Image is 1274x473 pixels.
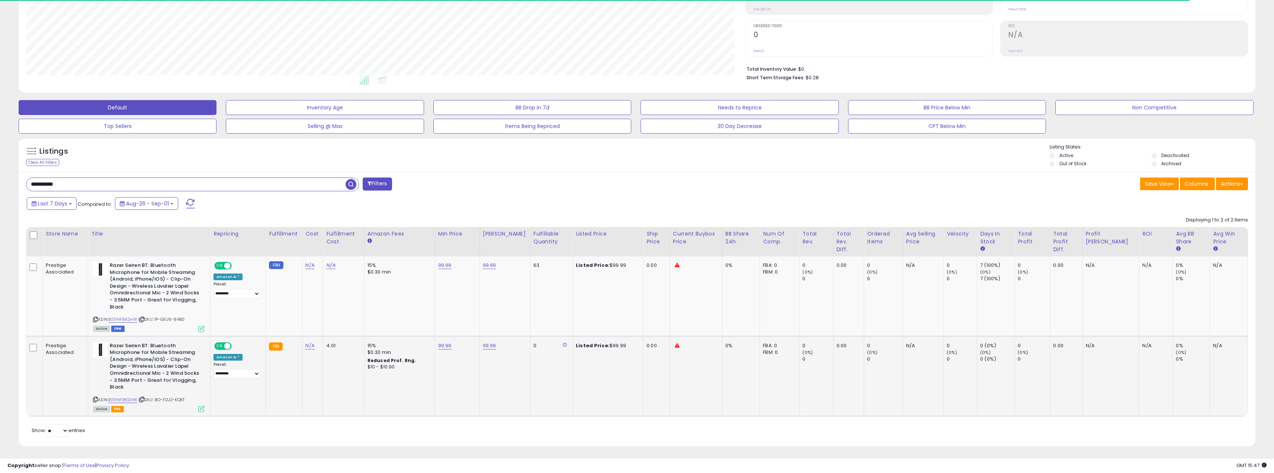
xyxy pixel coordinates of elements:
[368,342,429,349] div: 15%
[906,342,938,349] div: N/A
[215,263,224,269] span: ON
[305,342,314,349] a: N/A
[763,342,793,349] div: FBA: 0
[1018,356,1050,362] div: 0
[802,230,830,246] div: Total Rev.
[1176,246,1180,252] small: Avg BB Share.
[26,159,59,166] div: Clear All Filters
[1055,100,1253,115] button: Non Competitive
[906,230,940,246] div: Avg Selling Price
[438,342,452,349] a: 99.99
[867,356,903,362] div: 0
[1018,262,1050,269] div: 0
[1018,230,1047,246] div: Total Profit
[763,230,796,246] div: Num of Comp.
[433,100,631,115] button: BB Drop in 7d
[214,274,243,280] div: Amazon AI *
[947,356,977,362] div: 0
[1213,246,1217,252] small: Avg Win Price.
[867,230,900,246] div: Ordered Items
[91,230,207,238] div: Title
[27,197,77,210] button: Last 7 Days
[38,200,67,207] span: Last 7 Days
[1185,180,1208,188] span: Columns
[754,24,993,28] span: Ordered Items
[115,197,178,210] button: Aug-26 - Sep-01
[269,342,283,351] small: FBA
[231,263,243,269] span: OFF
[1213,262,1242,269] div: N/A
[980,269,991,275] small: (0%)
[326,342,359,349] div: 4.01
[980,342,1014,349] div: 0 (0%)
[1053,342,1076,349] div: 0.00
[1086,262,1134,269] div: N/A
[483,262,496,269] a: 99.99
[802,356,833,362] div: 0
[1176,349,1186,355] small: (0%)
[837,230,861,253] div: Total Rev. Diff.
[226,119,424,134] button: Selling @ Max
[837,262,859,269] div: 0.00
[93,262,205,331] div: ASIN:
[1176,230,1207,246] div: Avg BB Share
[1008,49,1023,53] small: Prev: N/A
[947,230,974,238] div: Velocity
[108,316,137,323] a: B09NF8KSHW
[806,74,819,81] span: $0.28
[214,282,260,298] div: Preset:
[837,342,859,349] div: 0.00
[867,262,903,269] div: 0
[576,262,638,269] div: $99.99
[747,64,1242,73] li: $0
[725,262,754,269] div: 0%
[1176,356,1210,362] div: 0%
[802,275,833,282] div: 0
[1186,217,1248,224] div: Displaying 1 to 2 of 2 items
[110,342,200,393] b: Razer Seiren BT: Bluetooth Microphone for Mobile Streaming (Android, iPhone/iOS) - Clip-On Design...
[763,269,793,275] div: FBM: 0
[1018,342,1050,349] div: 0
[1086,230,1136,246] div: Profit [PERSON_NAME]
[93,326,110,332] span: All listings currently available for purchase on Amazon
[1050,144,1255,151] p: Listing States:
[110,262,200,312] b: Razer Seiren BT: Bluetooth Microphone for Mobile Streaming (Android, iPhone/iOS) - Clip-On Design...
[46,230,85,238] div: Store Name
[32,427,85,434] span: Show: entries
[368,230,432,238] div: Amazon Fees
[1176,342,1210,349] div: 0%
[96,462,129,469] a: Privacy Policy
[673,230,719,246] div: Current Buybox Price
[93,406,110,412] span: All listings currently available for purchase on Amazon
[576,230,640,238] div: Listed Price
[754,31,993,41] h2: 0
[754,49,764,53] small: Prev: 0
[368,238,372,245] small: Amazon Fees.
[646,342,664,349] div: 0.00
[1018,269,1028,275] small: (0%)
[226,100,424,115] button: Inventory Age
[1142,342,1167,349] div: N/A
[867,342,903,349] div: 0
[1216,178,1248,190] button: Actions
[754,7,771,12] small: Prev: $0.00
[576,342,638,349] div: $99.99
[39,146,68,157] h5: Listings
[1008,31,1248,41] h2: N/A
[111,326,125,332] span: FBM
[1176,262,1210,269] div: 0%
[533,262,567,269] div: 63
[980,230,1011,246] div: Days In Stock
[305,262,314,269] a: N/A
[980,275,1014,282] div: 7 (100%)
[138,316,184,322] span: | SKU: 1P-GEU6-84B0
[947,269,957,275] small: (0%)
[438,262,452,269] a: 99.99
[747,74,805,81] b: Short Term Storage Fees:
[576,342,610,349] b: Listed Price:
[1053,262,1076,269] div: 0.00
[576,262,610,269] b: Listed Price:
[1161,160,1181,167] label: Archived
[111,406,124,412] span: FBA
[1180,178,1215,190] button: Columns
